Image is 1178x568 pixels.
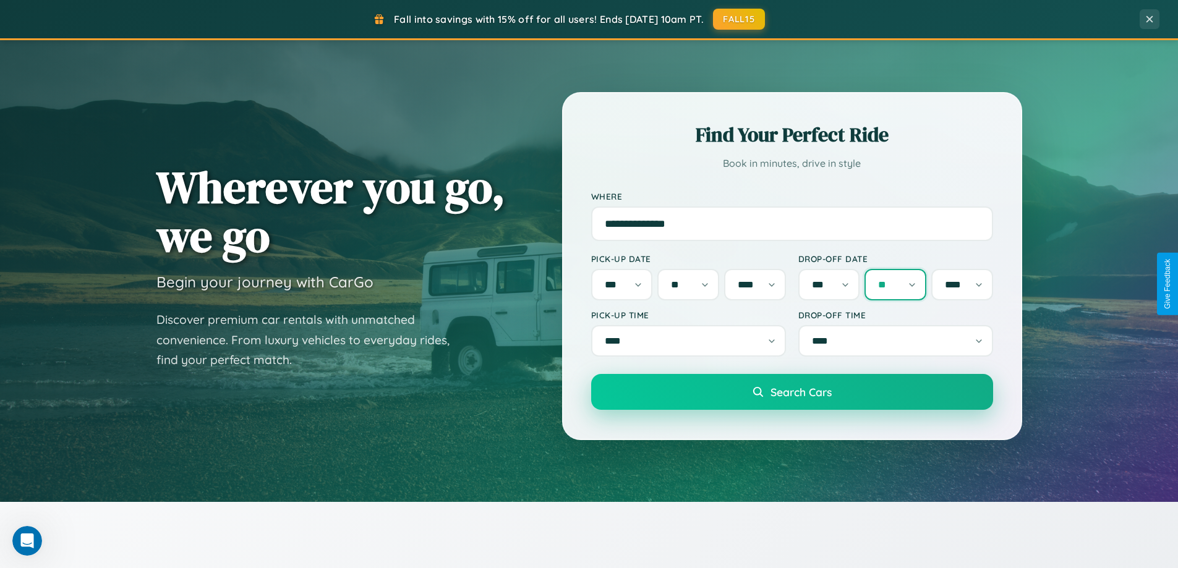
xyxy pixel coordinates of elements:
button: Search Cars [591,374,993,410]
label: Where [591,191,993,201]
span: Fall into savings with 15% off for all users! Ends [DATE] 10am PT. [394,13,704,25]
div: Give Feedback [1163,259,1172,309]
label: Pick-up Time [591,310,786,320]
h1: Wherever you go, we go [156,163,505,260]
label: Pick-up Date [591,253,786,264]
label: Drop-off Date [798,253,993,264]
label: Drop-off Time [798,310,993,320]
p: Book in minutes, drive in style [591,155,993,172]
iframe: Intercom live chat [12,526,42,556]
span: Search Cars [770,385,832,399]
h3: Begin your journey with CarGo [156,273,373,291]
p: Discover premium car rentals with unmatched convenience. From luxury vehicles to everyday rides, ... [156,310,466,370]
button: FALL15 [713,9,765,30]
h2: Find Your Perfect Ride [591,121,993,148]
